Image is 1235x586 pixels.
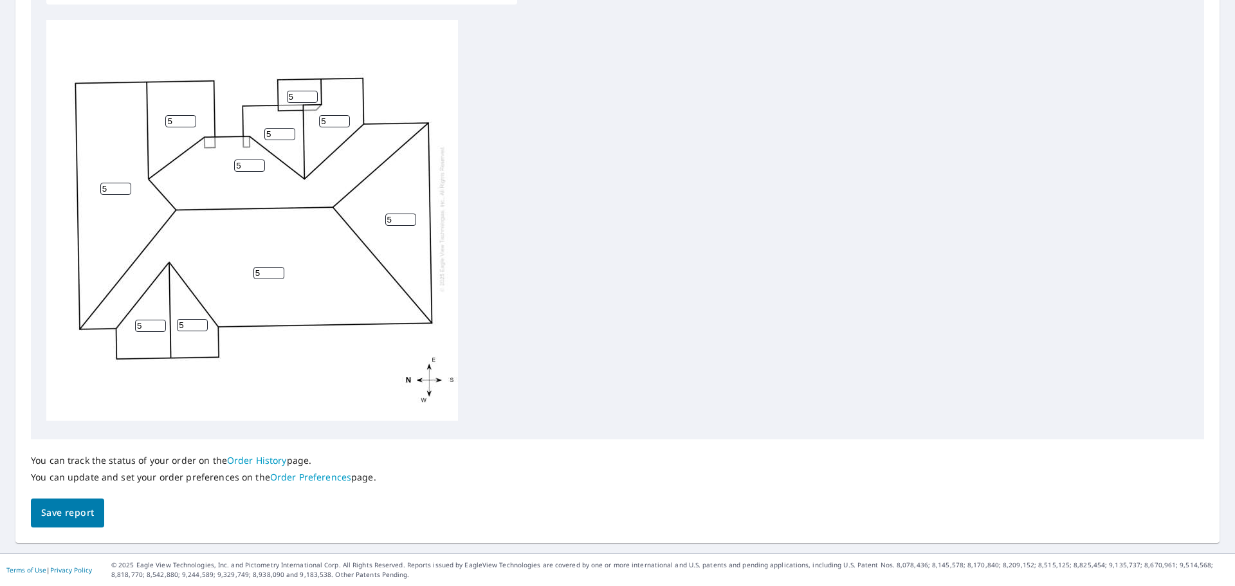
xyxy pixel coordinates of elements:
p: You can update and set your order preferences on the page. [31,472,376,483]
a: Order History [227,454,287,466]
p: | [6,566,92,574]
p: You can track the status of your order on the page. [31,455,376,466]
a: Terms of Use [6,565,46,574]
a: Privacy Policy [50,565,92,574]
p: © 2025 Eagle View Technologies, Inc. and Pictometry International Corp. All Rights Reserved. Repo... [111,560,1229,580]
span: Save report [41,505,94,521]
button: Save report [31,499,104,527]
a: Order Preferences [270,471,351,483]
